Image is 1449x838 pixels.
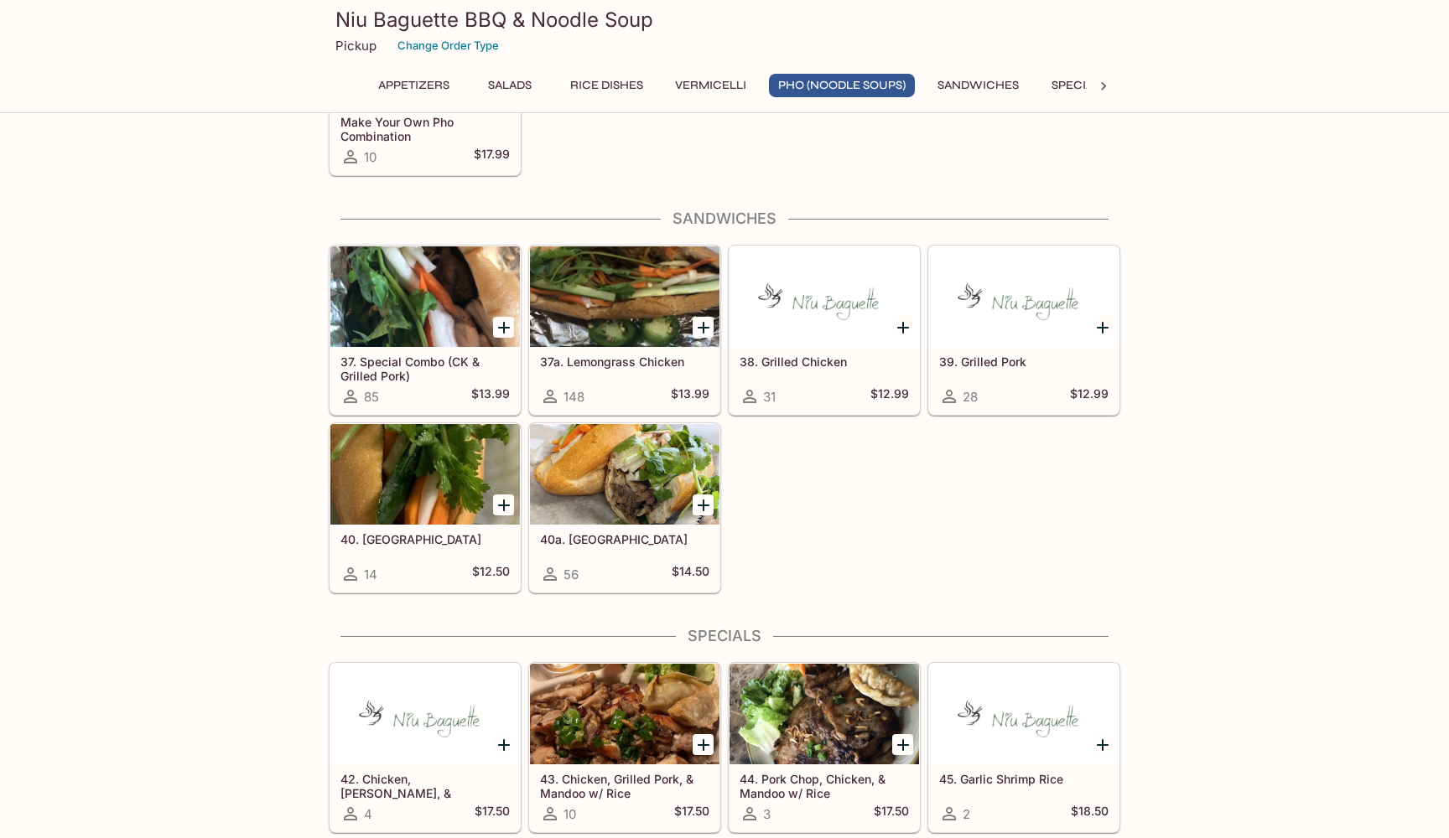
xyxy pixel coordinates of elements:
div: 37a. Lemongrass Chicken [530,246,719,347]
h5: $18.50 [1071,804,1109,824]
a: 42. Chicken, [PERSON_NAME], & [PERSON_NAME] w/ Rice4$17.50 [330,663,521,832]
h5: $17.50 [674,804,709,824]
h5: $12.99 [870,386,909,406]
h5: 37. Special Combo (CK & Grilled Pork) [340,354,510,382]
div: 39. Grilled Pork [929,246,1119,347]
span: 10 [364,149,377,165]
span: 31 [763,389,776,405]
h5: $17.99 [474,147,510,167]
h5: Make Your Own Pho Combination [340,115,510,142]
span: 85 [364,389,379,405]
span: 14 [364,566,377,582]
a: 39. Grilled Pork28$12.99 [928,246,1119,415]
button: Vermicelli [666,74,756,97]
button: Add 37a. Lemongrass Chicken [693,317,714,338]
div: 45. Garlic Shrimp Rice [929,664,1119,764]
button: Rice Dishes [561,74,652,97]
button: Sandwiches [928,74,1028,97]
h5: $13.99 [671,386,709,406]
h5: 40. [GEOGRAPHIC_DATA] [340,532,510,546]
h3: Niu Baguette BBQ & Noodle Soup [335,7,1114,33]
span: 4 [364,806,372,822]
h4: Sandwiches [329,209,1120,228]
a: 45. Garlic Shrimp Rice2$18.50 [928,663,1119,832]
h5: $17.50 [874,804,909,824]
h5: 37a. Lemongrass Chicken [540,354,709,369]
button: Pho (Noodle Soups) [769,74,915,97]
h5: $14.50 [672,564,709,584]
button: Add 37. Special Combo (CK & Grilled Pork) [493,317,514,338]
h5: 43. Chicken, Grilled Pork, & Mandoo w/ Rice [540,772,709,799]
div: 40a. Brisket [530,424,719,525]
h4: Specials [329,627,1120,645]
h5: $12.50 [472,564,510,584]
h5: $12.99 [1070,386,1109,406]
div: 38. Grilled Chicken [730,246,919,347]
button: Salads [472,74,548,97]
span: 10 [563,806,576,822]
button: Add 38. Grilled Chicken [892,317,913,338]
h5: 40a. [GEOGRAPHIC_DATA] [540,532,709,546]
button: Add 43. Chicken, Grilled Pork, & Mandoo w/ Rice [693,734,714,755]
button: Change Order Type [390,33,506,59]
p: Pickup [335,38,377,54]
span: 28 [963,389,978,405]
a: 43. Chicken, Grilled Pork, & Mandoo w/ Rice10$17.50 [529,663,720,832]
h5: $17.50 [475,804,510,824]
button: Add 44. Pork Chop, Chicken, & Mandoo w/ Rice [892,734,913,755]
a: 38. Grilled Chicken31$12.99 [729,246,920,415]
button: Add 40. Tofu [493,494,514,515]
button: Add 42. Chicken, Teriyaki, & Mandoo w/ Rice [493,734,514,755]
a: 44. Pork Chop, Chicken, & Mandoo w/ Rice3$17.50 [729,663,920,832]
button: Add 45. Garlic Shrimp Rice [1092,734,1113,755]
span: 148 [563,389,584,405]
a: 40a. [GEOGRAPHIC_DATA]56$14.50 [529,423,720,592]
h5: 45. Garlic Shrimp Rice [939,772,1109,786]
span: 56 [563,566,579,582]
span: 2 [963,806,970,822]
h5: 42. Chicken, [PERSON_NAME], & [PERSON_NAME] w/ Rice [340,772,510,799]
div: 44. Pork Chop, Chicken, & Mandoo w/ Rice [730,664,919,764]
div: 37. Special Combo (CK & Grilled Pork) [330,246,520,347]
span: 3 [763,806,771,822]
a: 37. Special Combo (CK & Grilled Pork)85$13.99 [330,246,521,415]
h5: $13.99 [471,386,510,406]
div: 43. Chicken, Grilled Pork, & Mandoo w/ Rice [530,664,719,764]
h5: 38. Grilled Chicken [740,354,909,369]
a: 37a. Lemongrass Chicken148$13.99 [529,246,720,415]
h5: 39. Grilled Pork [939,354,1109,369]
button: Add 39. Grilled Pork [1092,317,1113,338]
button: Add 40a. Brisket [693,494,714,515]
a: 40. [GEOGRAPHIC_DATA]14$12.50 [330,423,521,592]
div: 40. Tofu [330,424,520,525]
div: 42. Chicken, Teriyaki, & Mandoo w/ Rice [330,664,520,764]
h5: 44. Pork Chop, Chicken, & Mandoo w/ Rice [740,772,909,799]
button: Appetizers [369,74,459,97]
button: Specials [1041,74,1117,97]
